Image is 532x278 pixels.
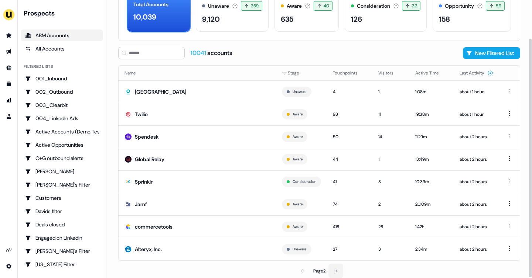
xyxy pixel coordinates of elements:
[293,201,303,208] button: Aware
[3,78,15,90] a: Go to templates
[281,14,293,25] div: 635
[293,178,316,185] button: Consideration
[293,223,303,230] button: Aware
[135,88,186,95] div: [GEOGRAPHIC_DATA]
[460,246,493,253] div: about 2 hours
[21,232,103,244] a: Go to Engaged on LinkedIn
[460,111,493,118] div: about 1 hour
[135,133,158,140] div: Spendesk
[191,49,232,57] div: accounts
[135,178,153,185] div: Sprinklr
[378,111,403,118] div: 11
[378,223,403,230] div: 26
[21,112,103,124] a: Go to 004_LinkedIn Ads
[378,201,403,208] div: 2
[412,2,417,10] span: 32
[3,46,15,58] a: Go to outbound experience
[415,88,448,95] div: 1:08m
[24,9,103,18] div: Prospects
[378,246,403,253] div: 3
[21,219,103,230] a: Go to Deals closed
[333,156,366,163] div: 44
[333,246,366,253] div: 27
[135,246,162,253] div: Alteryx, Inc.
[119,66,276,80] th: Name
[135,223,173,230] div: commercetools
[133,1,168,8] div: Total Accounts
[21,29,103,41] a: ABM Accounts
[3,94,15,106] a: Go to attribution
[25,101,99,109] div: 003_Clearbit
[333,133,366,140] div: 50
[25,261,99,268] div: [US_STATE] Filter
[351,14,362,25] div: 126
[333,223,366,230] div: 416
[25,194,99,202] div: Customers
[202,14,220,25] div: 9,120
[251,2,259,10] span: 259
[415,111,448,118] div: 19:38m
[21,205,103,217] a: Go to Davids filter
[25,88,99,95] div: 002_Outbound
[25,208,99,215] div: Davids filter
[21,166,103,177] a: Go to Charlotte Stone
[460,156,493,163] div: about 2 hours
[460,223,493,230] div: about 2 hours
[415,156,448,163] div: 13:49m
[208,2,229,10] div: Unaware
[357,2,390,10] div: Consideration
[25,181,99,188] div: [PERSON_NAME]'s Filter
[135,156,164,163] div: Global Relay
[21,73,103,84] a: Go to 001_Inbound
[21,152,103,164] a: Go to C+G outbound alerts
[333,66,366,80] button: Touchpoints
[445,2,474,10] div: Opportunity
[313,267,325,275] div: Page 2
[25,154,99,162] div: C+G outbound alerts
[293,246,307,253] button: Unaware
[460,88,493,95] div: about 1 hour
[21,86,103,98] a: Go to 002_Outbound
[24,63,53,70] div: Filtered lists
[293,156,303,163] button: Aware
[333,201,366,208] div: 74
[415,223,448,230] div: 1:42h
[21,179,103,191] a: Go to Charlotte's Filter
[287,2,302,10] div: Aware
[378,133,403,140] div: 14
[415,133,448,140] div: 11:29m
[293,88,307,95] button: Unaware
[415,66,448,80] button: Active Time
[333,178,366,185] div: 41
[415,246,448,253] div: 2:34m
[439,14,450,25] div: 158
[21,258,103,270] a: Go to Georgia Filter
[378,88,403,95] div: 1
[191,49,207,57] span: 10041
[25,234,99,241] div: Engaged on LinkedIn
[25,221,99,228] div: Deals closed
[21,139,103,151] a: Go to Active Opportunities
[21,99,103,111] a: Go to 003_Clearbit
[378,156,403,163] div: 1
[133,11,156,22] div: 10,039
[333,111,366,118] div: 93
[293,133,303,140] button: Aware
[460,178,493,185] div: about 2 hours
[25,168,99,175] div: [PERSON_NAME]
[25,75,99,82] div: 001_Inbound
[3,29,15,41] a: Go to prospects
[378,178,403,185] div: 3
[25,141,99,149] div: Active Opportunities
[460,66,493,80] button: Last Activity
[460,201,493,208] div: about 2 hours
[3,111,15,122] a: Go to experiments
[293,111,303,118] button: Aware
[25,115,99,122] div: 004_LinkedIn Ads
[25,128,99,135] div: Active Accounts (Demo Test)
[3,260,15,272] a: Go to integrations
[460,133,493,140] div: about 2 hours
[3,62,15,74] a: Go to Inbound
[25,32,99,39] div: ABM Accounts
[25,247,99,255] div: [PERSON_NAME]'s Filter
